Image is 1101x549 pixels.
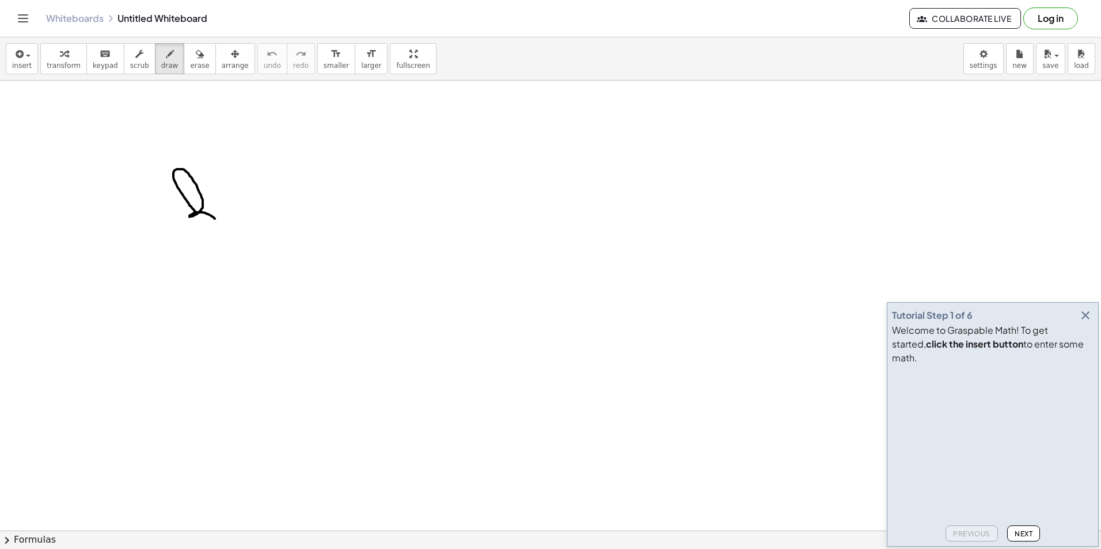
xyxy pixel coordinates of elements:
i: keyboard [100,47,111,61]
i: format_size [331,47,341,61]
i: undo [267,47,278,61]
button: Log in [1023,7,1078,29]
div: Welcome to Graspable Math! To get started, to enter some math. [892,323,1094,365]
button: format_sizesmaller [317,43,355,74]
button: settings [963,43,1004,74]
button: Collaborate Live [909,8,1021,29]
button: undoundo [257,43,287,74]
button: load [1068,43,1095,74]
span: save [1042,62,1058,70]
button: Toggle navigation [14,9,32,28]
span: larger [361,62,381,70]
span: scrub [130,62,149,70]
span: erase [190,62,209,70]
span: arrange [222,62,249,70]
i: format_size [366,47,377,61]
span: settings [970,62,997,70]
span: undo [264,62,281,70]
div: Tutorial Step 1 of 6 [892,308,973,322]
span: fullscreen [396,62,430,70]
button: save [1036,43,1065,74]
button: draw [155,43,185,74]
button: format_sizelarger [355,43,388,74]
button: scrub [124,43,155,74]
button: new [1006,43,1034,74]
span: transform [47,62,81,70]
span: smaller [324,62,349,70]
span: draw [161,62,179,70]
span: keypad [93,62,118,70]
span: load [1074,62,1089,70]
span: Collaborate Live [919,13,1011,24]
button: keyboardkeypad [86,43,124,74]
b: click the insert button [926,338,1023,350]
button: fullscreen [390,43,436,74]
button: transform [40,43,87,74]
span: insert [12,62,32,70]
button: arrange [215,43,255,74]
button: Next [1007,525,1040,542]
span: redo [293,62,309,70]
span: Next [1015,529,1032,538]
a: Whiteboards [46,13,104,24]
span: new [1012,62,1027,70]
button: erase [184,43,215,74]
i: redo [295,47,306,61]
button: insert [6,43,38,74]
button: redoredo [287,43,315,74]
